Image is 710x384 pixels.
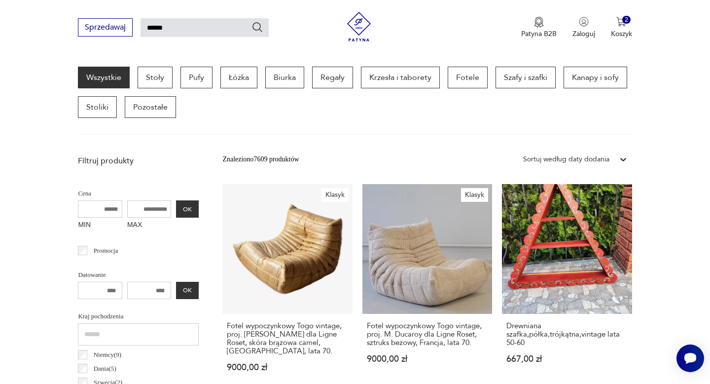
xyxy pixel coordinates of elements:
[506,355,627,363] p: 667,00 zł
[78,269,199,280] p: Datowanie
[94,363,116,374] p: Dania ( 5 )
[78,218,122,233] label: MIN
[176,200,199,218] button: OK
[78,67,130,88] a: Wszystkie
[78,18,133,37] button: Sprzedawaj
[78,25,133,32] a: Sprzedawaj
[251,21,263,33] button: Szukaj
[138,67,173,88] a: Stoły
[227,363,348,372] p: 9000,00 zł
[265,67,304,88] a: Biurka
[78,96,117,118] a: Stoliki
[94,245,118,256] p: Promocja
[534,17,544,28] img: Ikona medalu
[367,322,488,347] h3: Fotel wypoczynkowy Togo vintage, proj. M. Ducaroy dla Ligne Roset, sztruks beżowy, Francja, lata 70.
[448,67,488,88] a: Fotele
[521,29,557,38] p: Patyna B2B
[78,188,199,199] p: Cena
[572,29,595,38] p: Zaloguj
[222,154,299,165] div: Znaleziono 7609 produktów
[176,282,199,299] button: OK
[367,355,488,363] p: 9000,00 zł
[521,17,557,38] a: Ikona medaluPatyna B2B
[94,349,121,360] p: Niemcy ( 9 )
[611,17,632,38] button: 2Koszyk
[564,67,627,88] a: Kanapy i sofy
[616,17,626,27] img: Ikona koszyka
[125,96,176,118] a: Pozostałe
[496,67,556,88] a: Szafy i szafki
[572,17,595,38] button: Zaloguj
[220,67,257,88] a: Łóżka
[227,322,348,355] h3: Fotel wypoczynkowy Togo vintage, proj. [PERSON_NAME] dla Ligne Roset, skóra brązowa camel, [GEOGR...
[676,345,704,372] iframe: Smartsupp widget button
[611,29,632,38] p: Koszyk
[78,155,199,166] p: Filtruj produkty
[312,67,353,88] a: Regały
[361,67,440,88] a: Krzesła i taborety
[523,154,609,165] div: Sortuj według daty dodania
[344,12,374,41] img: Patyna - sklep z meblami i dekoracjami vintage
[506,322,627,347] h3: Drewniana szafka,półka,trójkątna,vintage lata 50-60
[127,218,172,233] label: MAX
[579,17,589,27] img: Ikonka użytkownika
[78,311,199,322] p: Kraj pochodzenia
[622,16,631,24] div: 2
[521,17,557,38] button: Patyna B2B
[180,67,213,88] a: Pufy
